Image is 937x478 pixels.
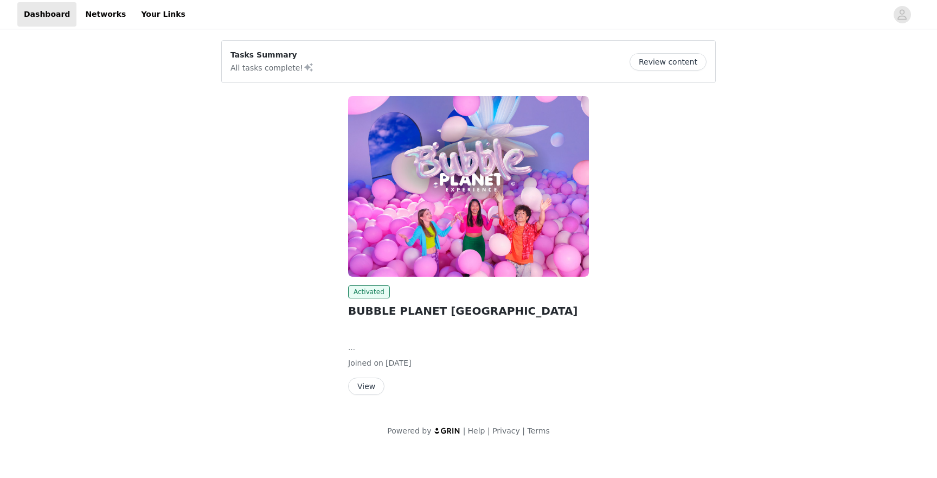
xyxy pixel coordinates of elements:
img: logo [434,427,461,434]
span: | [487,426,490,435]
a: View [348,383,384,391]
a: Your Links [134,2,192,27]
button: Review content [630,53,707,71]
a: Privacy [492,426,520,435]
a: Terms [527,426,549,435]
img: Fever [348,96,589,277]
p: Tasks Summary [230,49,314,61]
div: avatar [897,6,907,23]
h2: BUBBLE PLANET [GEOGRAPHIC_DATA] [348,303,589,319]
span: Activated [348,285,390,298]
a: Networks [79,2,132,27]
span: [DATE] [386,359,411,367]
span: | [522,426,525,435]
a: Help [468,426,485,435]
span: Powered by [387,426,431,435]
p: All tasks complete! [230,61,314,74]
span: Joined on [348,359,383,367]
span: | [463,426,466,435]
a: Dashboard [17,2,76,27]
button: View [348,378,384,395]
